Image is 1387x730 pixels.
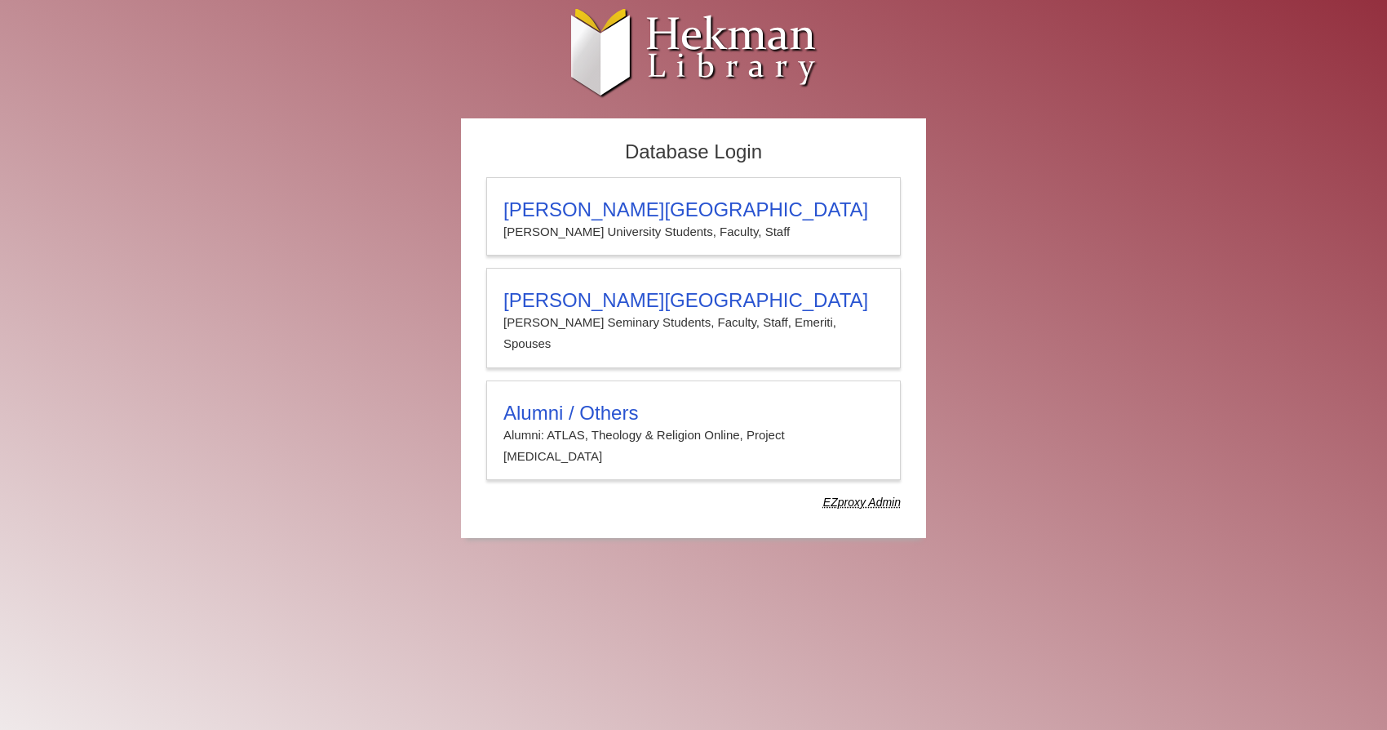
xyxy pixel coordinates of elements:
[503,402,884,425] h3: Alumni / Others
[486,268,901,368] a: [PERSON_NAME][GEOGRAPHIC_DATA][PERSON_NAME] Seminary Students, Faculty, Staff, Emeriti, Spouses
[503,312,884,355] p: [PERSON_NAME] Seminary Students, Faculty, Staff, Emeriti, Spouses
[823,496,901,509] dfn: Use Alumni login
[486,177,901,256] a: [PERSON_NAME][GEOGRAPHIC_DATA][PERSON_NAME] University Students, Faculty, Staff
[503,289,884,312] h3: [PERSON_NAME][GEOGRAPHIC_DATA]
[503,402,884,468] summary: Alumni / OthersAlumni: ATLAS, Theology & Religion Online, Project [MEDICAL_DATA]
[503,221,884,243] p: [PERSON_NAME] University Students, Faculty, Staff
[503,425,884,468] p: Alumni: ATLAS, Theology & Religion Online, Project [MEDICAL_DATA]
[478,136,909,169] h2: Database Login
[503,198,884,221] h3: [PERSON_NAME][GEOGRAPHIC_DATA]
